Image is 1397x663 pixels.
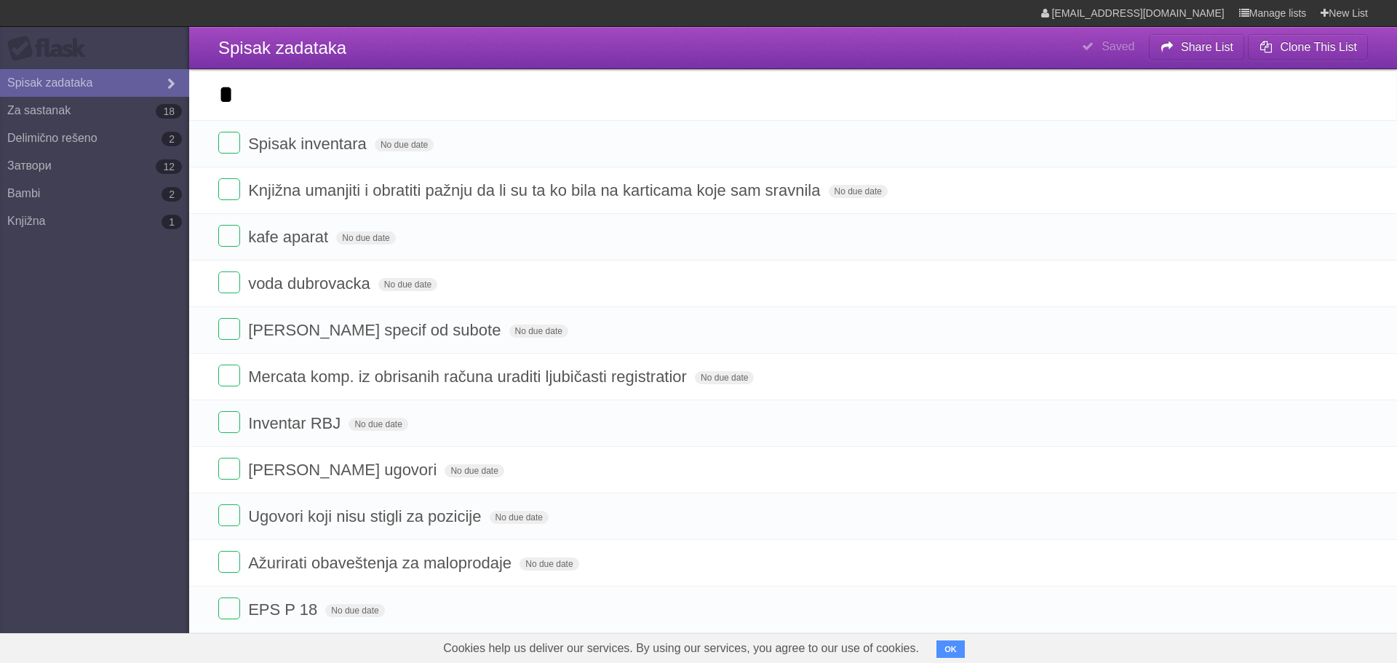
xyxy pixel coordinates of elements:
[248,600,321,619] span: EPS P 18
[375,138,434,151] span: No due date
[490,511,549,524] span: No due date
[218,38,346,57] span: Spisak zadataka
[520,557,578,571] span: No due date
[218,132,240,154] label: Done
[509,325,568,338] span: No due date
[1149,34,1245,60] button: Share List
[829,185,888,198] span: No due date
[248,461,440,479] span: [PERSON_NAME] ugovori
[218,598,240,619] label: Done
[248,507,485,525] span: Ugovori koji nisu stigli za pozicije
[218,458,240,480] label: Done
[248,274,374,293] span: voda dubrovacka
[248,554,515,572] span: Ažurirati obaveštenja za maloprodaje
[7,36,95,62] div: Flask
[248,321,504,339] span: [PERSON_NAME] specif od subote
[248,368,690,386] span: Mercata komp. iz obrisanih računa uraditi ljubičasti registratior
[218,411,240,433] label: Done
[218,365,240,386] label: Done
[1102,40,1134,52] b: Saved
[445,464,504,477] span: No due date
[218,551,240,573] label: Done
[218,178,240,200] label: Done
[378,278,437,291] span: No due date
[218,504,240,526] label: Done
[218,318,240,340] label: Done
[218,271,240,293] label: Done
[336,231,395,245] span: No due date
[695,371,754,384] span: No due date
[162,187,182,202] b: 2
[248,414,344,432] span: Inventar RBJ
[429,634,934,663] span: Cookies help us deliver our services. By using our services, you agree to our use of cookies.
[162,132,182,146] b: 2
[1248,34,1368,60] button: Clone This List
[248,181,824,199] span: Knjižna umanjiti i obratiti pažnju da li su ta ko bila na karticama koje sam sravnila
[936,640,965,658] button: OK
[325,604,384,617] span: No due date
[156,159,182,174] b: 12
[218,225,240,247] label: Done
[156,104,182,119] b: 18
[349,418,407,431] span: No due date
[1280,41,1357,53] b: Clone This List
[1181,41,1233,53] b: Share List
[162,215,182,229] b: 1
[248,135,370,153] span: Spisak inventara
[248,228,332,246] span: kafe aparat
